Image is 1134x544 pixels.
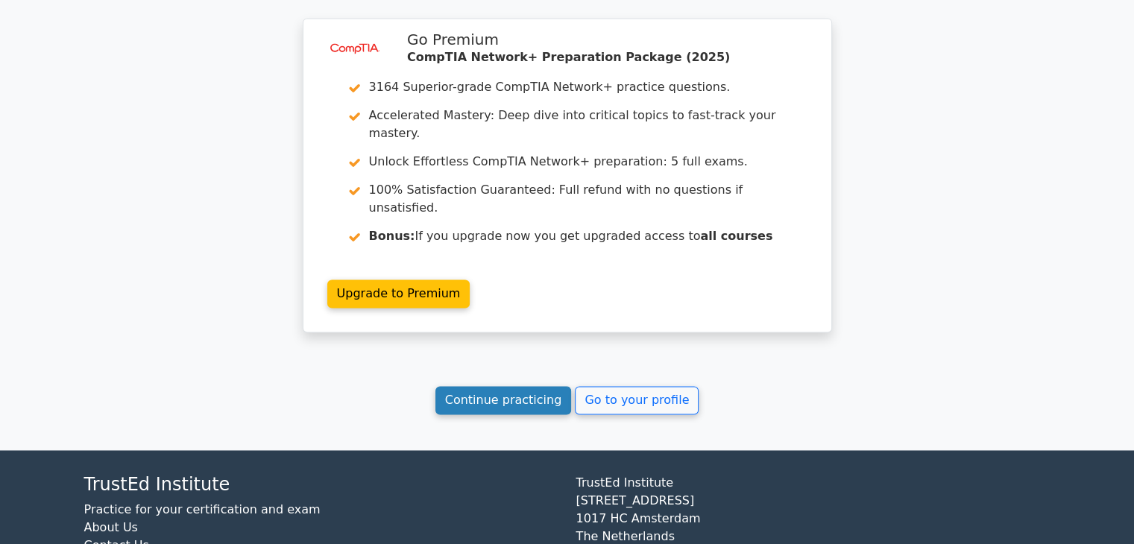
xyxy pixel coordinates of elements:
h4: TrustEd Institute [84,474,558,496]
a: Upgrade to Premium [327,279,470,308]
a: Continue practicing [435,386,572,414]
a: Go to your profile [575,386,699,414]
a: Practice for your certification and exam [84,502,321,516]
a: About Us [84,520,138,534]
